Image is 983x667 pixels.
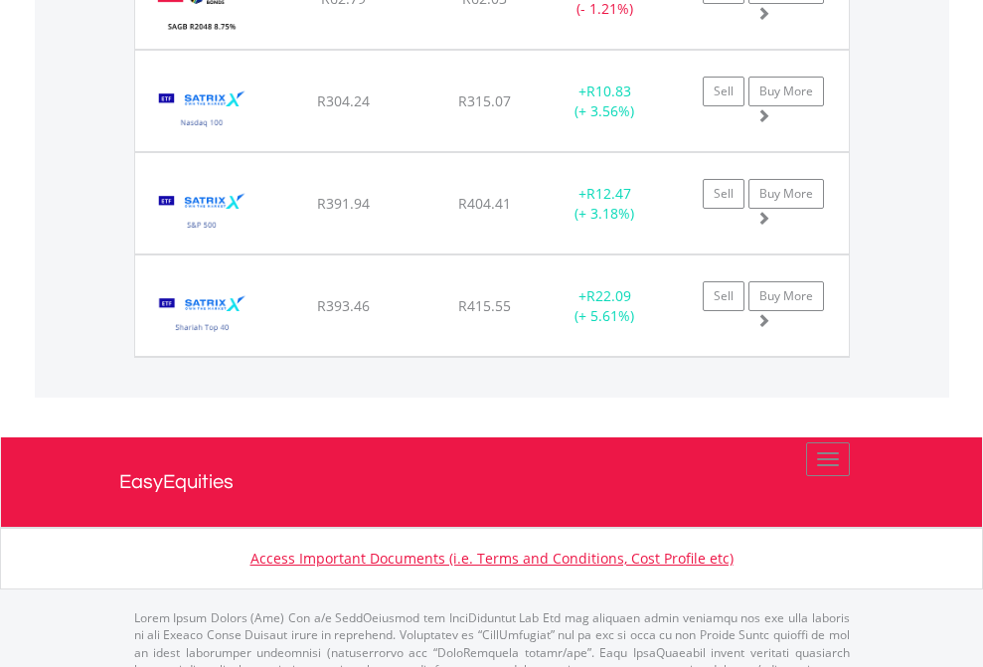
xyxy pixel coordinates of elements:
[458,91,511,110] span: R315.07
[119,437,865,527] a: EasyEquities
[748,179,824,209] a: Buy More
[543,286,667,326] div: + (+ 5.61%)
[145,178,259,249] img: EQU.ZA.STX500.png
[145,280,259,351] img: EQU.ZA.STXSHA.png
[748,281,824,311] a: Buy More
[317,194,370,213] span: R391.94
[703,281,744,311] a: Sell
[458,194,511,213] span: R404.41
[703,77,744,106] a: Sell
[748,77,824,106] a: Buy More
[250,549,734,568] a: Access Important Documents (i.e. Terms and Conditions, Cost Profile etc)
[703,179,744,209] a: Sell
[317,296,370,315] span: R393.46
[586,82,631,100] span: R10.83
[317,91,370,110] span: R304.24
[543,82,667,121] div: + (+ 3.56%)
[458,296,511,315] span: R415.55
[586,286,631,305] span: R22.09
[543,184,667,224] div: + (+ 3.18%)
[145,76,259,146] img: EQU.ZA.STXNDQ.png
[586,184,631,203] span: R12.47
